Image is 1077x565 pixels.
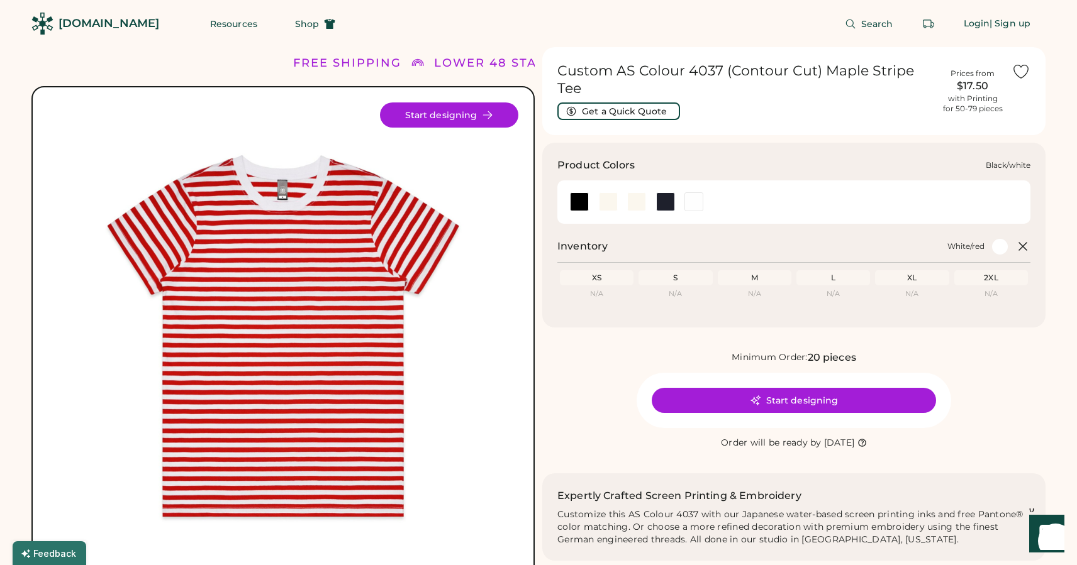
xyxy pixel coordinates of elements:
iframe: Front Chat [1017,508,1071,562]
div: [DOMAIN_NAME] [59,16,159,31]
div: N/A [720,290,789,297]
div: 20 pieces [808,350,856,365]
h2: Expertly Crafted Screen Printing & Embroidery [557,488,801,503]
button: Start designing [380,102,518,128]
div: L [799,273,868,283]
div: Prices from [951,69,995,79]
button: Start designing [652,388,936,413]
div: with Printing for 50-79 pieces [943,94,1003,114]
div: XS [562,273,631,283]
div: N/A [878,290,946,297]
div: White/red [947,241,985,251]
div: M [720,273,789,283]
div: Customize this AS Colour 4037 with our Japanese water-based screen printing inks and free Pantone... [557,508,1030,546]
div: S [641,273,710,283]
span: Shop [295,19,319,28]
div: Minimum Order: [732,351,808,364]
div: FREE SHIPPING [293,55,401,72]
div: N/A [562,290,631,297]
button: Resources [195,11,272,36]
div: | Sign up [990,18,1030,30]
h2: Inventory [557,239,608,254]
button: Retrieve an order [916,11,941,36]
div: 2XL [957,273,1025,283]
div: Order will be ready by [721,437,822,449]
div: LOWER 48 STATES [434,55,561,72]
h3: Product Colors [557,158,635,173]
div: $17.50 [941,79,1004,94]
div: N/A [957,290,1025,297]
button: Get a Quick Quote [557,102,680,120]
div: N/A [799,290,868,297]
button: Search [830,11,908,36]
img: Rendered Logo - Screens [31,13,53,35]
h1: Custom AS Colour 4037 (Contour Cut) Maple Stripe Tee [557,62,934,97]
div: Black/white [986,160,1030,170]
div: [DATE] [824,437,855,449]
button: Shop [280,11,350,36]
div: Login [964,18,990,30]
span: Search [861,19,893,28]
div: XL [878,273,946,283]
div: N/A [641,290,710,297]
